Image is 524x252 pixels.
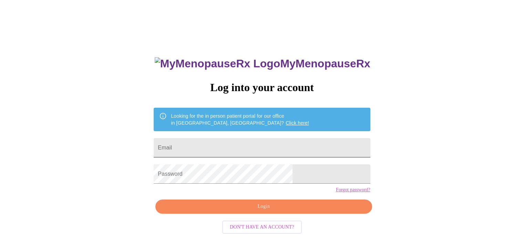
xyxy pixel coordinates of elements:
[171,110,309,129] div: Looking for the in person patient portal for our office in [GEOGRAPHIC_DATA], [GEOGRAPHIC_DATA]?
[155,200,372,214] button: Login
[286,120,309,126] a: Click here!
[163,202,364,211] span: Login
[222,221,302,234] button: Don't have an account?
[230,223,294,232] span: Don't have an account?
[155,57,370,70] h3: MyMenopauseRx
[155,57,280,70] img: MyMenopauseRx Logo
[154,81,370,94] h3: Log into your account
[336,187,370,193] a: Forgot password?
[220,223,304,229] a: Don't have an account?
